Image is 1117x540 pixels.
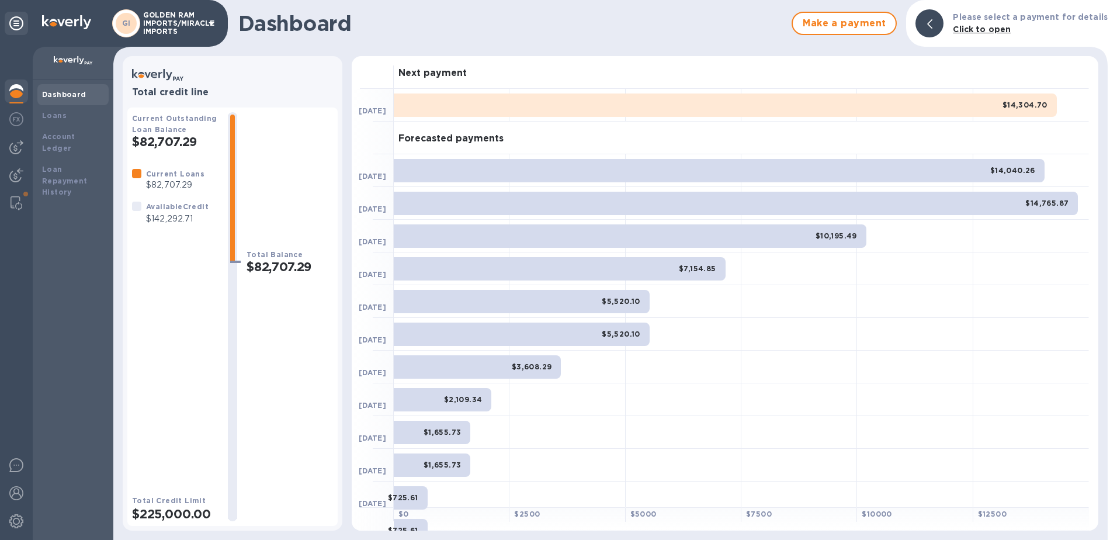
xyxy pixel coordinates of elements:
[359,205,386,213] b: [DATE]
[132,87,333,98] h3: Total credit line
[424,461,462,469] b: $1,655.73
[238,11,786,36] h1: Dashboard
[42,90,86,99] b: Dashboard
[953,12,1108,22] b: Please select a payment for details
[42,132,75,153] b: Account Ledger
[1002,101,1047,109] b: $14,304.70
[398,510,409,518] b: $ 0
[122,19,131,27] b: GI
[359,172,386,181] b: [DATE]
[143,11,202,36] p: GOLDEN RAM IMPORTS/MIRACLE IMPORTS
[792,12,897,35] button: Make a payment
[146,202,209,211] b: Available Credit
[132,507,218,521] h2: $225,000.00
[990,166,1035,175] b: $14,040.26
[388,526,418,535] b: $725.61
[247,250,303,259] b: Total Balance
[359,401,386,410] b: [DATE]
[679,264,716,273] b: $7,154.85
[132,496,206,505] b: Total Credit Limit
[514,510,540,518] b: $ 2500
[512,362,552,371] b: $3,608.29
[42,165,88,197] b: Loan Repayment History
[424,428,462,437] b: $1,655.73
[146,169,204,178] b: Current Loans
[1025,199,1069,207] b: $14,765.87
[816,231,857,240] b: $10,195.49
[146,179,204,191] p: $82,707.29
[398,133,504,144] h3: Forecasted payments
[42,111,67,120] b: Loans
[630,510,657,518] b: $ 5000
[398,68,467,79] h3: Next payment
[359,270,386,279] b: [DATE]
[359,303,386,311] b: [DATE]
[388,493,418,502] b: $725.61
[862,510,891,518] b: $ 10000
[146,213,209,225] p: $142,292.71
[132,134,218,149] h2: $82,707.29
[978,510,1007,518] b: $ 12500
[359,368,386,377] b: [DATE]
[247,259,333,274] h2: $82,707.29
[132,114,217,134] b: Current Outstanding Loan Balance
[602,297,640,306] b: $5,520.10
[746,510,772,518] b: $ 7500
[444,395,483,404] b: $2,109.34
[359,237,386,246] b: [DATE]
[5,12,28,35] div: Unpin categories
[9,112,23,126] img: Foreign exchange
[359,335,386,344] b: [DATE]
[953,25,1011,34] b: Click to open
[359,499,386,508] b: [DATE]
[359,466,386,475] b: [DATE]
[802,16,886,30] span: Make a payment
[359,106,386,115] b: [DATE]
[42,15,91,29] img: Logo
[359,434,386,442] b: [DATE]
[602,330,640,338] b: $5,520.10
